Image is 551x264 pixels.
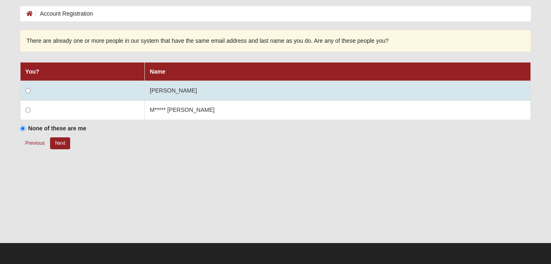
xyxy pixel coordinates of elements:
[28,125,87,132] strong: None of these are me
[145,81,531,101] td: [PERSON_NAME]
[50,137,70,149] button: Next
[145,62,531,81] th: Name
[20,30,531,52] div: There are already one or more people in our system that have the same email address and last name...
[33,9,93,18] li: Account Registration
[20,126,25,131] input: None of these are me
[20,137,50,150] button: Previous
[20,62,144,81] th: You?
